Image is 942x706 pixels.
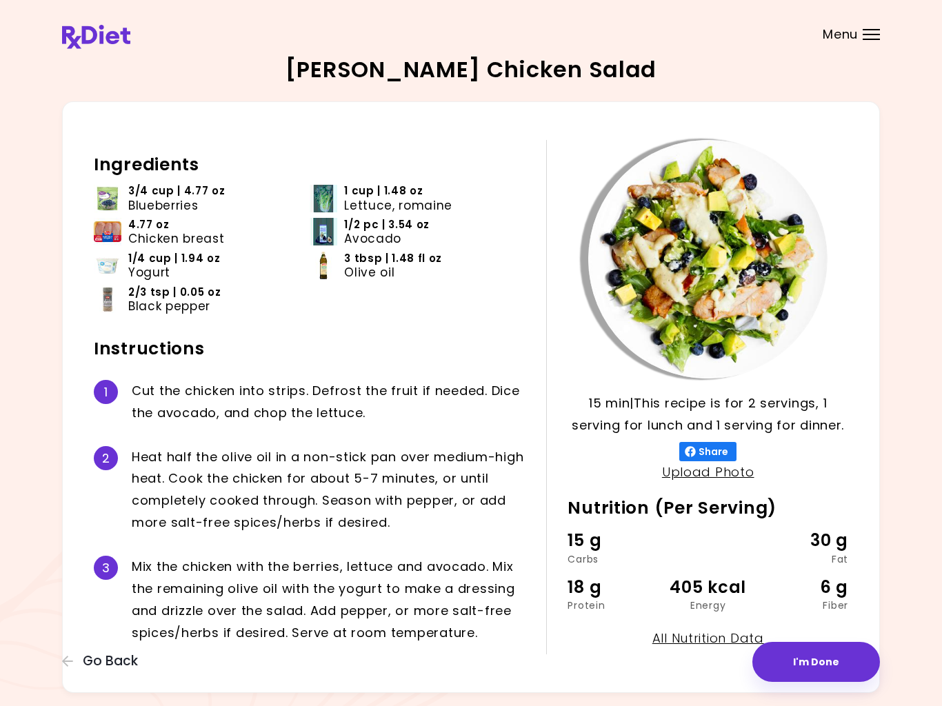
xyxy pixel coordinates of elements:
span: Lettuce, romaine [344,199,452,212]
a: Upload Photo [662,463,754,481]
p: 15 min | This recipe is for 2 servings, 1 serving for lunch and 1 serving for dinner. [568,392,848,436]
span: 1/2 pc | 3.54 oz [344,218,430,232]
span: 3 tbsp | 1.48 fl oz [344,252,442,265]
span: Avocado [344,232,401,245]
div: 1 [94,380,118,404]
button: Share [679,442,736,461]
div: 405 kcal [661,574,754,601]
h2: Berry Chicken Salad [285,59,657,81]
span: Share [696,446,731,457]
div: H e a t h a l f t h e o l i v e o i l i n a n o n - s t i c k p a n o v e r m e d i u m - h i g h... [132,446,525,534]
div: 18 g [568,574,661,601]
span: 1/4 cup | 1.94 oz [128,252,221,265]
div: 30 g [755,527,848,554]
div: Fiber [755,601,848,610]
button: Go Back [62,654,145,669]
span: Chicken breast [128,232,225,245]
span: Yogurt [128,265,170,279]
div: Energy [661,601,754,610]
a: All Nutrition Data [652,629,764,647]
div: 2 [94,446,118,470]
span: 3/4 cup | 4.77 oz [128,184,226,198]
span: Menu [823,28,858,41]
span: Blueberries [128,199,198,212]
span: Olive oil [344,265,394,279]
div: M i x t h e c h i c k e n w i t h t h e b e r r i e s , l e t t u c e a n d a v o c a d o . M i x... [132,556,525,643]
span: Go Back [83,654,138,669]
div: Carbs [568,554,661,564]
div: 15 g [568,527,661,554]
button: I'm Done [752,642,880,682]
div: 3 [94,556,118,580]
span: Black pepper [128,299,210,313]
div: Protein [568,601,661,610]
span: 2/3 tsp | 0.05 oz [128,285,221,299]
span: 4.77 oz [128,218,170,232]
img: RxDiet [62,25,130,49]
span: 1 cup | 1.48 oz [344,184,423,198]
div: C u t t h e c h i c k e n i n t o s t r i p s . D e f r o s t t h e f r u i t i f n e e d e d . D... [132,380,525,424]
h2: Ingredients [94,154,525,176]
h2: Nutrition (Per Serving) [568,497,848,519]
div: 6 g [755,574,848,601]
h2: Instructions [94,338,525,360]
div: Fat [755,554,848,564]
